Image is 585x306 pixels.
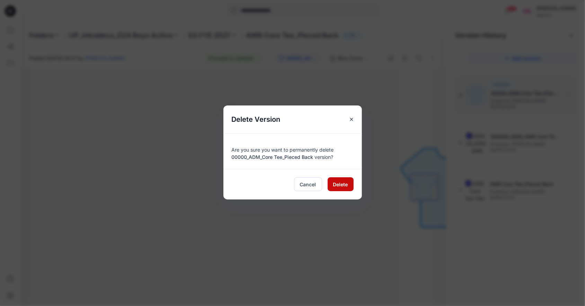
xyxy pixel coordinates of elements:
button: Cancel [294,177,322,191]
h5: Delete Version [223,105,289,133]
button: Delete [328,177,354,191]
button: Close [345,113,358,126]
span: 00000_ADM_Core Tee_Pieced Back [232,154,313,160]
span: Delete [333,181,348,188]
div: Are you sure you want to permanently delete version? [232,142,354,161]
span: Cancel [300,181,316,188]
